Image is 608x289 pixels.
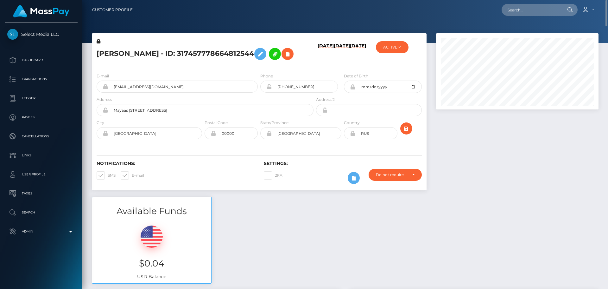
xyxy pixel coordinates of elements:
p: Links [7,151,75,160]
label: E-mail [121,171,144,180]
a: Links [5,148,78,163]
label: E-mail [97,73,109,79]
label: SMS [97,171,116,180]
label: Address 2 [316,97,335,102]
span: Select Media LLC [5,31,78,37]
a: User Profile [5,167,78,182]
h6: [DATE] [350,43,366,65]
label: Date of Birth [344,73,368,79]
h5: [PERSON_NAME] - ID: 317457778664812544 [97,45,310,63]
p: Dashboard [7,56,75,65]
a: Taxes [5,186,78,201]
h6: [DATE] [318,43,334,65]
h6: [DATE] [334,43,350,65]
label: 2FA [264,171,282,180]
p: Taxes [7,189,75,198]
div: USD Balance [92,218,211,283]
img: USD.png [141,226,163,248]
div: Do not require [376,172,407,177]
img: MassPay Logo [13,5,69,17]
label: State/Province [260,120,288,126]
label: Postal Code [205,120,228,126]
p: Search [7,208,75,217]
h3: $0.04 [97,257,206,270]
a: Payees [5,109,78,125]
p: Transactions [7,75,75,84]
p: Cancellations [7,132,75,141]
h6: Settings: [264,161,421,166]
label: Phone [260,73,273,79]
button: ACTIVE [376,41,408,53]
label: City [97,120,104,126]
a: Admin [5,224,78,240]
input: Search... [502,4,561,16]
a: Customer Profile [92,3,133,16]
button: Do not require [369,169,422,181]
a: Cancellations [5,128,78,144]
label: Address [97,97,112,102]
label: Country [344,120,360,126]
p: User Profile [7,170,75,179]
a: Dashboard [5,52,78,68]
h6: Notifications: [97,161,254,166]
p: Ledger [7,94,75,103]
a: Search [5,205,78,220]
p: Admin [7,227,75,236]
p: Payees [7,113,75,122]
a: Transactions [5,71,78,87]
img: Select Media LLC [7,29,18,40]
a: Ledger [5,90,78,106]
h3: Available Funds [92,205,211,217]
